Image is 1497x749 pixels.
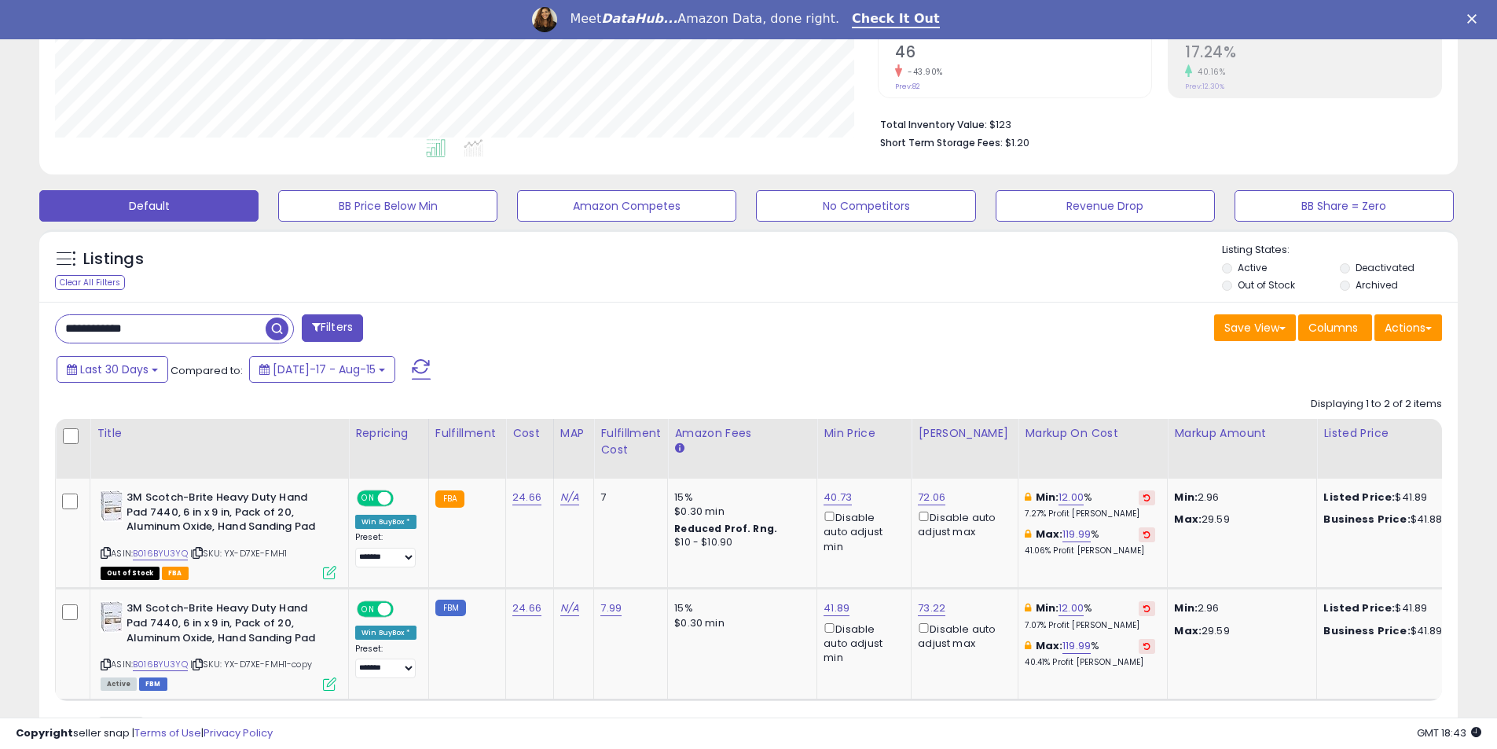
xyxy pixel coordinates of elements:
[918,509,1006,539] div: Disable auto adjust max
[1174,512,1304,527] p: 29.59
[1192,66,1225,78] small: 40.16%
[1174,490,1304,505] p: 2.96
[1235,190,1454,222] button: BB Share = Zero
[674,442,684,456] small: Amazon Fees.
[1174,600,1198,615] strong: Min:
[1308,320,1358,336] span: Columns
[1025,620,1155,631] p: 7.07% Profit [PERSON_NAME]
[756,190,975,222] button: No Competitors
[97,425,342,442] div: Title
[902,66,943,78] small: -43.90%
[435,425,499,442] div: Fulfillment
[1323,512,1410,527] b: Business Price:
[1323,512,1454,527] div: $41.88
[824,490,852,505] a: 40.73
[101,490,123,522] img: 41kOyUw7hjL._SL40_.jpg
[57,356,168,383] button: Last 30 Days
[16,726,273,741] div: seller snap | |
[1036,490,1059,505] b: Min:
[674,505,805,519] div: $0.30 min
[101,490,336,578] div: ASIN:
[895,43,1151,64] h2: 46
[391,603,416,616] span: OFF
[1036,527,1063,542] b: Max:
[895,82,920,91] small: Prev: 82
[1323,601,1454,615] div: $41.89
[824,600,849,616] a: 41.89
[824,620,899,666] div: Disable auto adjust min
[1062,638,1091,654] a: 119.99
[1025,527,1155,556] div: %
[1356,261,1414,274] label: Deactivated
[1185,82,1224,91] small: Prev: 12.30%
[101,567,160,580] span: All listings that are currently out of stock and unavailable for purchase on Amazon
[601,11,677,26] i: DataHub...
[918,490,945,505] a: 72.06
[278,190,497,222] button: BB Price Below Min
[1185,43,1441,64] h2: 17.24%
[1174,490,1198,505] strong: Min:
[302,314,363,342] button: Filters
[83,248,144,270] h5: Listings
[918,425,1011,442] div: [PERSON_NAME]
[570,11,839,27] div: Meet Amazon Data, done right.
[560,425,587,442] div: MAP
[127,601,317,649] b: 3M Scotch-Brite Heavy Duty Hand Pad 7440, 6 in x 9 in, Pack of 20, Aluminum Oxide, Hand Sanding Pad
[880,136,1003,149] b: Short Term Storage Fees:
[824,425,904,442] div: Min Price
[996,190,1215,222] button: Revenue Drop
[852,11,940,28] a: Check It Out
[1323,623,1410,638] b: Business Price:
[171,363,243,378] span: Compared to:
[1036,600,1059,615] b: Min:
[80,362,149,377] span: Last 30 Days
[249,356,395,383] button: [DATE]-17 - Aug-15
[532,7,557,32] img: Profile image for Georgie
[1311,397,1442,412] div: Displaying 1 to 2 of 2 items
[517,190,736,222] button: Amazon Competes
[560,600,579,616] a: N/A
[133,658,188,671] a: B016BYU3YQ
[162,567,189,580] span: FBA
[355,515,416,529] div: Win BuyBox *
[1036,638,1063,653] b: Max:
[101,677,137,691] span: All listings currently available for purchase on Amazon
[1323,490,1395,505] b: Listed Price:
[1062,527,1091,542] a: 119.99
[1467,14,1483,24] div: Close
[674,601,805,615] div: 15%
[55,275,125,290] div: Clear All Filters
[1323,600,1395,615] b: Listed Price:
[824,509,899,554] div: Disable auto adjust min
[355,644,416,679] div: Preset:
[1025,639,1155,668] div: %
[358,603,378,616] span: ON
[139,677,167,691] span: FBM
[273,362,376,377] span: [DATE]-17 - Aug-15
[1356,278,1398,292] label: Archived
[435,600,466,616] small: FBM
[1323,490,1454,505] div: $41.89
[512,425,547,442] div: Cost
[918,620,1006,651] div: Disable auto adjust max
[101,601,123,633] img: 41kOyUw7hjL._SL40_.jpg
[391,492,416,505] span: OFF
[1025,425,1161,442] div: Markup on Cost
[204,725,273,740] a: Privacy Policy
[1238,261,1267,274] label: Active
[134,725,201,740] a: Terms of Use
[600,490,655,505] div: 7
[1174,425,1310,442] div: Markup Amount
[600,600,622,616] a: 7.99
[1059,600,1084,616] a: 12.00
[1018,419,1168,479] th: The percentage added to the cost of goods (COGS) that forms the calculator for Min & Max prices.
[1214,314,1296,341] button: Save View
[1174,624,1304,638] p: 29.59
[435,490,464,508] small: FBA
[1174,623,1202,638] strong: Max:
[1025,657,1155,668] p: 40.41% Profit [PERSON_NAME]
[1059,490,1084,505] a: 12.00
[101,601,336,688] div: ASIN:
[39,190,259,222] button: Default
[560,490,579,505] a: N/A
